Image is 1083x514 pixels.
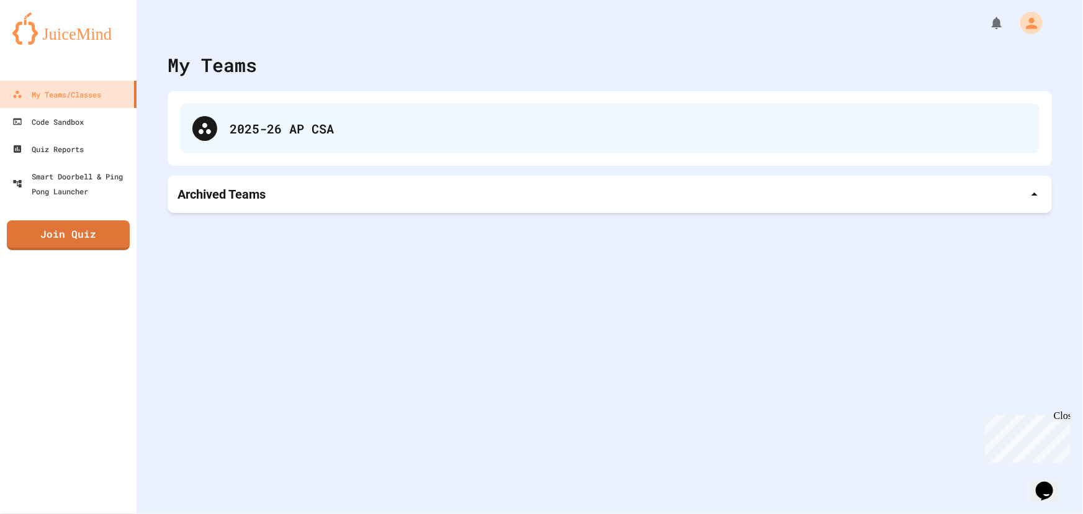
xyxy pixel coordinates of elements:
[12,12,124,45] img: logo-orange.svg
[980,410,1071,463] iframe: chat widget
[5,5,86,79] div: Chat with us now!Close
[168,51,257,79] div: My Teams
[178,186,266,203] p: Archived Teams
[1007,9,1046,37] div: My Account
[230,119,1027,138] div: 2025-26 AP CSA
[12,169,132,199] div: Smart Doorbell & Ping Pong Launcher
[7,220,130,250] a: Join Quiz
[180,104,1040,153] div: 2025-26 AP CSA
[12,87,101,102] div: My Teams/Classes
[1031,464,1071,502] iframe: chat widget
[12,114,84,129] div: Code Sandbox
[966,12,1007,34] div: My Notifications
[12,142,84,156] div: Quiz Reports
